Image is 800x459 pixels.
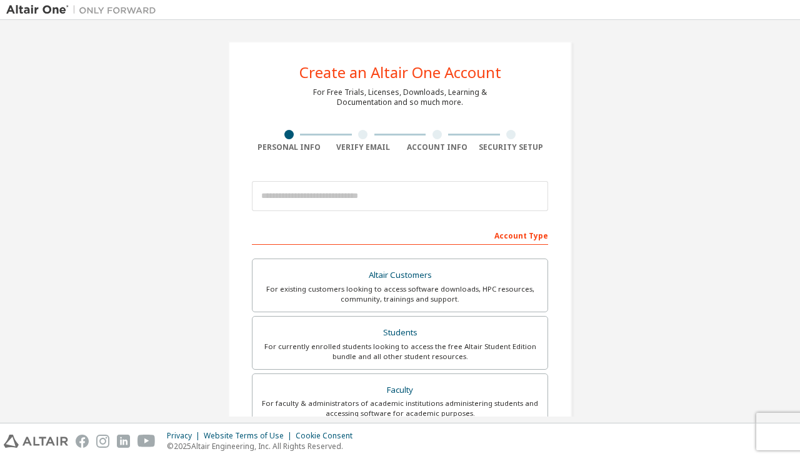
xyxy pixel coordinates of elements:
div: Verify Email [326,142,401,152]
div: Security Setup [474,142,549,152]
p: © 2025 Altair Engineering, Inc. All Rights Reserved. [167,441,360,452]
div: Account Info [400,142,474,152]
div: For Free Trials, Licenses, Downloads, Learning & Documentation and so much more. [313,87,487,107]
div: Website Terms of Use [204,431,296,441]
img: linkedin.svg [117,435,130,448]
div: Faculty [260,382,540,399]
div: Create an Altair One Account [299,65,501,80]
div: Personal Info [252,142,326,152]
img: altair_logo.svg [4,435,68,448]
img: Altair One [6,4,162,16]
img: instagram.svg [96,435,109,448]
div: For currently enrolled students looking to access the free Altair Student Edition bundle and all ... [260,342,540,362]
div: Altair Customers [260,267,540,284]
div: For existing customers looking to access software downloads, HPC resources, community, trainings ... [260,284,540,304]
div: Students [260,324,540,342]
img: facebook.svg [76,435,89,448]
img: youtube.svg [137,435,156,448]
div: Privacy [167,431,204,441]
div: Account Type [252,225,548,245]
div: For faculty & administrators of academic institutions administering students and accessing softwa... [260,398,540,418]
div: Cookie Consent [296,431,360,441]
